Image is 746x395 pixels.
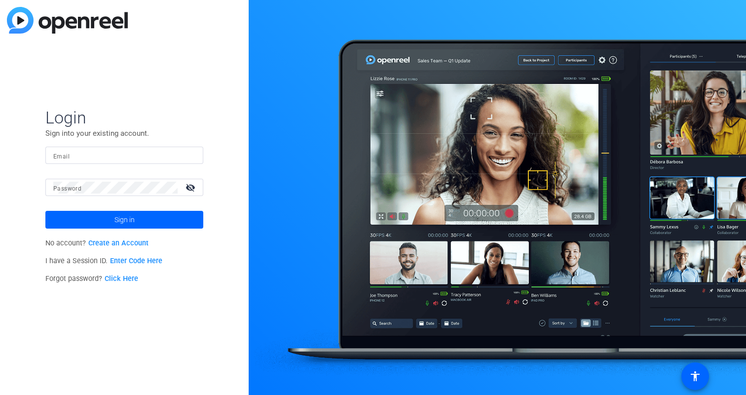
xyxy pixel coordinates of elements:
[114,207,135,232] span: Sign in
[45,211,203,229] button: Sign in
[45,257,162,265] span: I have a Session ID.
[45,107,203,128] span: Login
[110,257,162,265] a: Enter Code Here
[7,7,128,34] img: blue-gradient.svg
[88,239,149,247] a: Create an Account
[180,180,203,195] mat-icon: visibility_off
[45,128,203,139] p: Sign into your existing account.
[53,150,195,161] input: Enter Email Address
[105,275,138,283] a: Click Here
[45,239,149,247] span: No account?
[53,153,70,160] mat-label: Email
[689,370,701,382] mat-icon: accessibility
[53,185,81,192] mat-label: Password
[45,275,138,283] span: Forgot password?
